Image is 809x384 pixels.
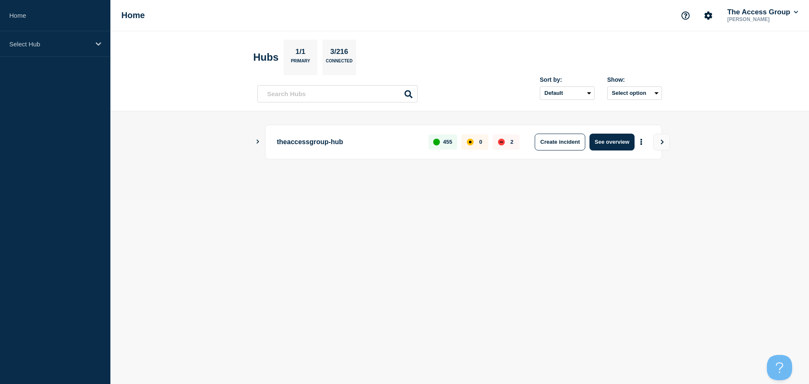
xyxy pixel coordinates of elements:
[292,48,309,59] p: 1/1
[510,139,513,145] p: 2
[540,86,595,100] select: Sort by
[726,8,800,16] button: The Access Group
[498,139,505,145] div: down
[726,16,800,22] p: [PERSON_NAME]
[9,40,90,48] p: Select Hub
[326,59,352,67] p: Connected
[479,139,482,145] p: 0
[121,11,145,20] h1: Home
[677,7,694,24] button: Support
[433,139,440,145] div: up
[327,48,351,59] p: 3/216
[256,139,260,145] button: Show Connected Hubs
[607,86,662,100] button: Select option
[257,85,418,102] input: Search Hubs
[767,355,792,380] iframe: Help Scout Beacon - Open
[535,134,585,150] button: Create incident
[653,134,670,150] button: View
[277,134,419,150] p: theaccessgroup-hub
[443,139,453,145] p: 455
[467,139,474,145] div: affected
[253,51,279,63] h2: Hubs
[540,76,595,83] div: Sort by:
[607,76,662,83] div: Show:
[589,134,634,150] button: See overview
[636,134,647,150] button: More actions
[291,59,310,67] p: Primary
[699,7,717,24] button: Account settings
